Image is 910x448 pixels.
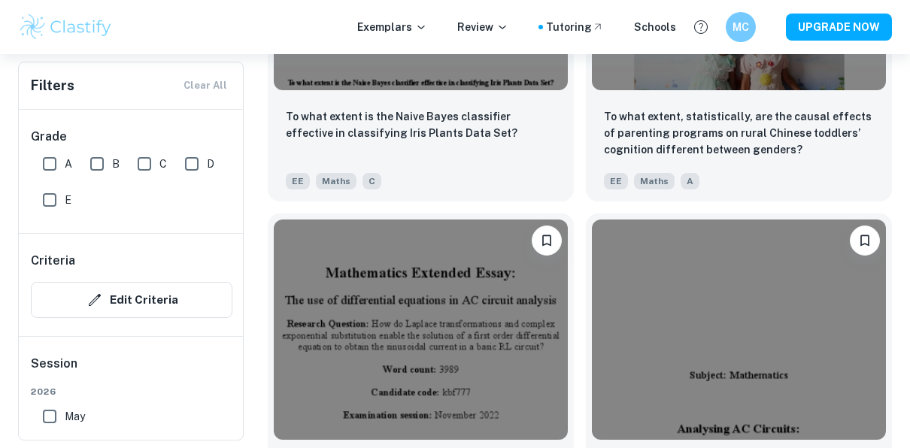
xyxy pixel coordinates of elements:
[112,156,120,172] span: B
[31,385,232,398] span: 2026
[726,12,756,42] button: MC
[286,108,556,141] p: To what extent is the Naive Bayes classifier effective in classifying Iris Plants Data Set?
[286,173,310,189] span: EE
[31,128,232,146] h6: Grade
[688,14,714,40] button: Help and Feedback
[786,14,892,41] button: UPGRADE NOW
[604,108,874,158] p: To what extent, statistically, are the causal effects of parenting programs on rural Chinese todd...
[733,19,750,35] h6: MC
[634,19,676,35] a: Schools
[31,252,75,270] h6: Criteria
[457,19,508,35] p: Review
[316,173,356,189] span: Maths
[65,192,71,208] span: E
[532,226,562,256] button: Bookmark
[18,12,114,42] img: Clastify logo
[634,173,675,189] span: Maths
[207,156,214,172] span: D
[65,156,72,172] span: A
[546,19,604,35] a: Tutoring
[681,173,699,189] span: A
[850,226,880,256] button: Bookmark
[31,75,74,96] h6: Filters
[31,282,232,318] button: Edit Criteria
[31,355,232,385] h6: Session
[65,408,85,425] span: May
[159,156,167,172] span: C
[604,173,628,189] span: EE
[362,173,381,189] span: C
[357,19,427,35] p: Exemplars
[592,219,886,440] img: Maths EE example thumbnail: To what extent is the mathematical proof
[274,219,568,440] img: Maths EE example thumbnail: How do Laplace transformations and compl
